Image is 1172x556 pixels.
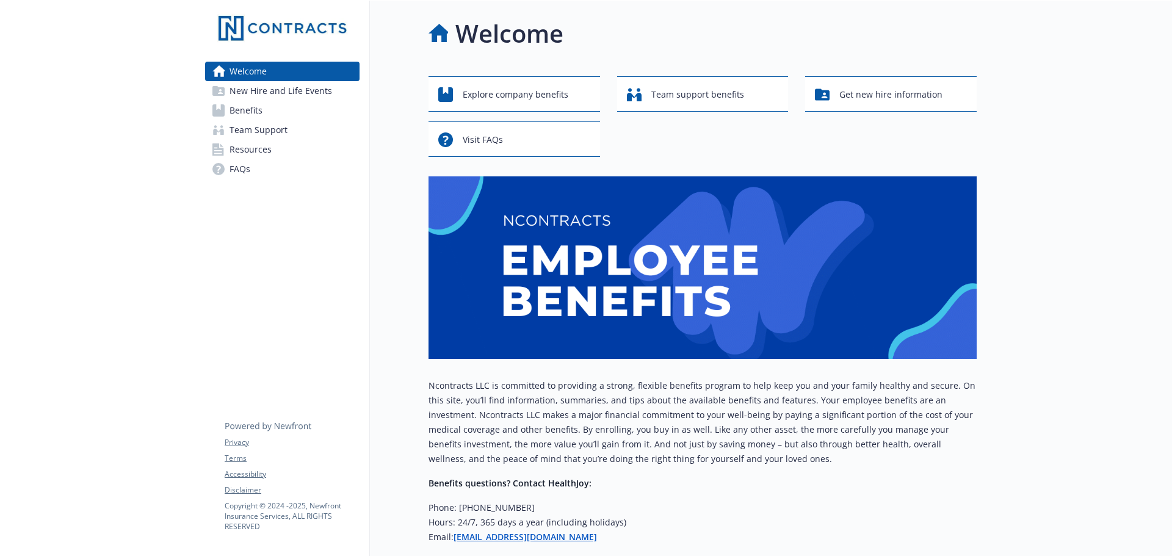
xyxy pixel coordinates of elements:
[805,76,977,112] button: Get new hire information
[651,83,744,106] span: Team support benefits
[429,121,600,157] button: Visit FAQs
[429,176,977,359] img: overview page banner
[463,128,503,151] span: Visit FAQs
[230,159,250,179] span: FAQs
[839,83,942,106] span: Get new hire information
[429,378,977,466] p: Ncontracts LLC is committed to providing a strong, flexible benefits program to help keep you and...
[205,81,360,101] a: New Hire and Life Events
[429,530,977,544] h6: Email:
[205,140,360,159] a: Resources
[429,515,977,530] h6: Hours: 24/7, 365 days a year (including holidays)​
[205,120,360,140] a: Team Support
[225,485,359,496] a: Disclaimer
[230,140,272,159] span: Resources
[225,500,359,532] p: Copyright © 2024 - 2025 , Newfront Insurance Services, ALL RIGHTS RESERVED
[429,76,600,112] button: Explore company benefits
[230,101,262,120] span: Benefits
[225,453,359,464] a: Terms
[230,62,267,81] span: Welcome
[205,159,360,179] a: FAQs
[429,500,977,515] h6: Phone: [PHONE_NUMBER]
[463,83,568,106] span: Explore company benefits
[617,76,789,112] button: Team support benefits
[230,81,332,101] span: New Hire and Life Events
[230,120,288,140] span: Team Support
[205,62,360,81] a: Welcome
[454,531,597,543] a: [EMAIL_ADDRESS][DOMAIN_NAME]
[205,101,360,120] a: Benefits
[225,437,359,448] a: Privacy
[455,15,563,52] h1: Welcome
[225,469,359,480] a: Accessibility
[429,477,591,489] strong: Benefits questions? Contact HealthJoy:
